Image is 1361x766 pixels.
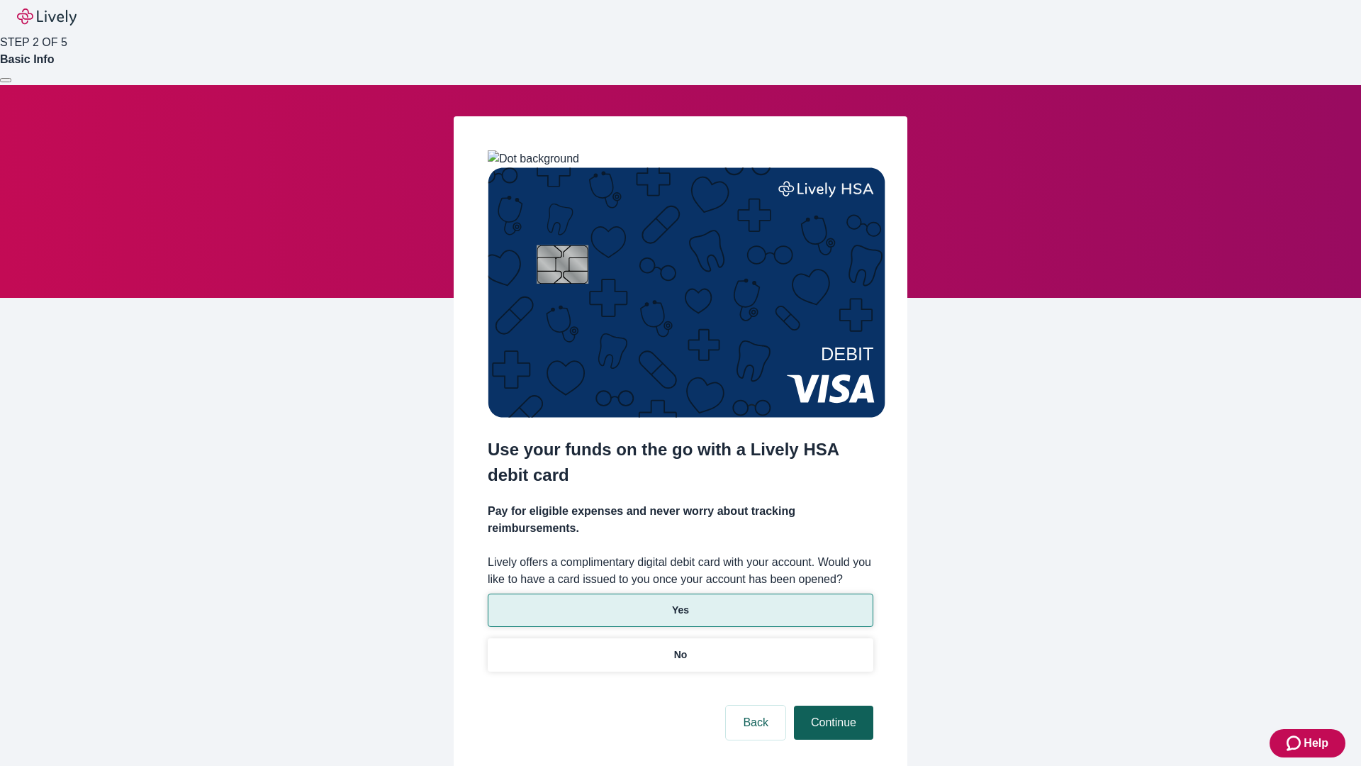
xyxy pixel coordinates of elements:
[488,150,579,167] img: Dot background
[488,503,873,537] h4: Pay for eligible expenses and never worry about tracking reimbursements.
[674,648,688,662] p: No
[672,603,689,618] p: Yes
[488,437,873,488] h2: Use your funds on the go with a Lively HSA debit card
[726,706,785,740] button: Back
[1287,735,1304,752] svg: Zendesk support icon
[488,594,873,627] button: Yes
[1270,729,1345,757] button: Zendesk support iconHelp
[17,9,77,26] img: Lively
[1304,735,1328,752] span: Help
[794,706,873,740] button: Continue
[488,554,873,588] label: Lively offers a complimentary digital debit card with your account. Would you like to have a card...
[488,167,885,418] img: Debit card
[488,638,873,672] button: No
